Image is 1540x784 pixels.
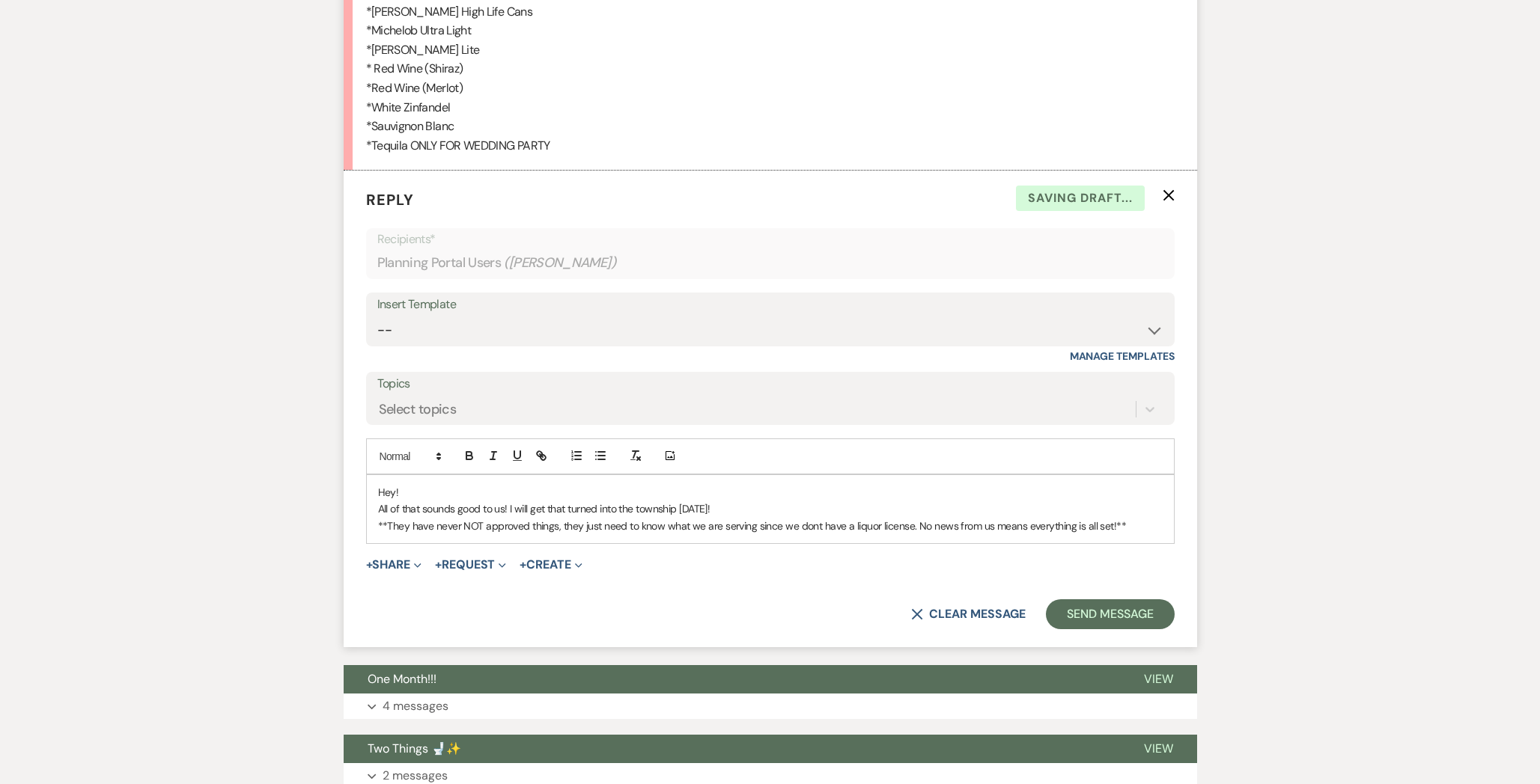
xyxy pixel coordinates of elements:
[366,190,414,209] span: Reply
[378,518,1163,534] p: **They have never NOT approved things, they just need to know what we are serving since we dont h...
[344,735,1120,763] button: Two Things 🚽✨
[1046,599,1174,629] button: Send Message
[377,294,1163,316] div: Insert Template
[520,559,582,571] button: Create
[378,484,1163,500] p: Hey!
[1070,349,1175,363] a: Manage Templates
[377,248,1163,278] div: Planning Portal Users
[520,559,526,571] span: +
[366,559,373,571] span: +
[1144,741,1173,756] span: View
[344,693,1197,719] button: 4 messages
[379,399,457,419] div: Select topics
[366,40,1175,60] p: *[PERSON_NAME] Lite
[344,665,1120,693] button: One Month!!!
[435,559,442,571] span: +
[366,59,1175,79] p: * Red Wine (Shiraz)
[366,136,1175,156] p: *Tequila ONLY FOR WEDDING PARTY
[366,559,422,571] button: Share
[1144,671,1173,687] span: View
[377,230,1163,249] p: Recipients*
[1120,735,1197,763] button: View
[1016,186,1145,211] span: Saving draft...
[366,21,1175,40] p: *Michelob Ultra Light
[383,696,448,716] p: 4 messages
[377,373,1163,395] label: Topics
[435,559,506,571] button: Request
[1120,665,1197,693] button: View
[366,117,1175,136] p: *Sauvignon Blanc
[504,253,616,273] span: ( [PERSON_NAME] )
[378,500,1163,517] p: All of that sounds good to us! I will get that turned into the township [DATE]!
[368,671,436,687] span: One Month!!!
[911,608,1025,620] button: Clear message
[366,2,1175,22] p: *[PERSON_NAME] High Life Cans
[366,98,1175,117] p: *White Zinfandel
[366,79,1175,98] p: *Red Wine (Merlot)
[368,741,461,756] span: Two Things 🚽✨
